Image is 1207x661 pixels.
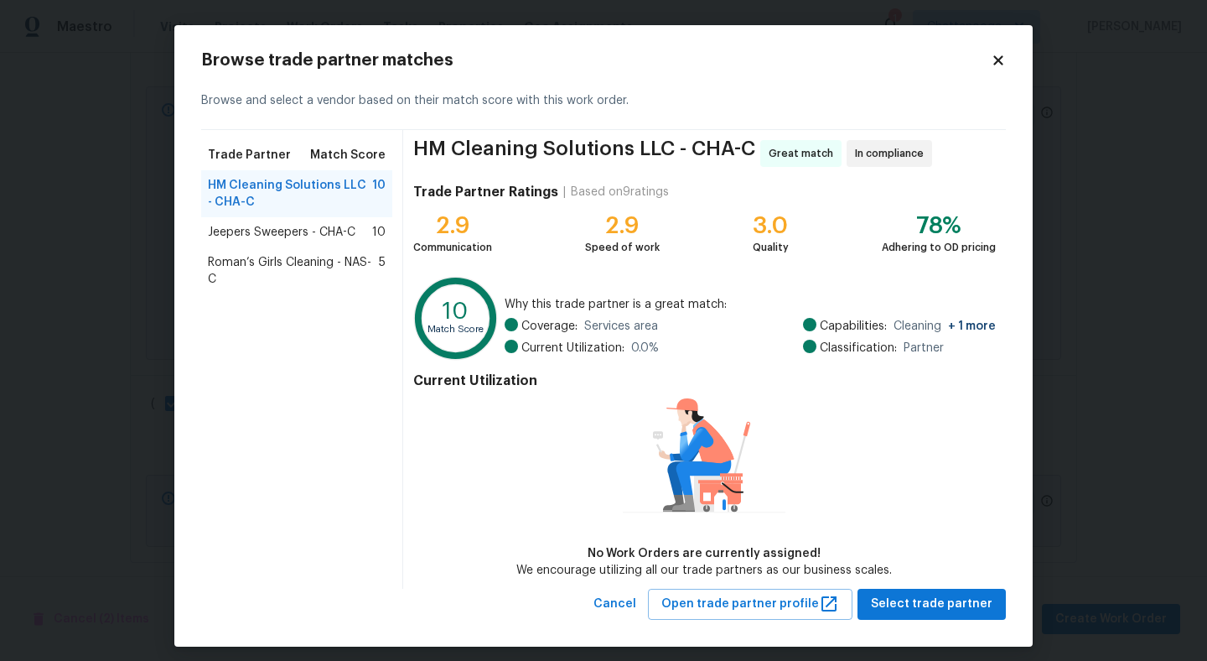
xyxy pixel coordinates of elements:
div: | [558,184,571,200]
span: Coverage: [521,318,578,335]
div: Communication [413,239,492,256]
span: Cleaning [894,318,996,335]
span: Cancel [593,594,636,615]
div: 2.9 [585,217,660,234]
span: Great match [769,145,840,162]
div: 3.0 [753,217,789,234]
h4: Trade Partner Ratings [413,184,558,200]
text: Match Score [427,325,484,334]
button: Select trade partner [857,589,1006,620]
span: Why this trade partner is a great match: [505,296,996,313]
span: + 1 more [948,320,996,332]
span: 5 [379,254,386,288]
div: Browse and select a vendor based on their match score with this work order. [201,72,1006,130]
div: We encourage utilizing all our trade partners as our business scales. [516,562,892,579]
div: Quality [753,239,789,256]
div: Adhering to OD pricing [882,239,996,256]
button: Cancel [587,589,643,620]
h4: Current Utilization [413,372,996,389]
span: Trade Partner [208,147,291,164]
span: Capabilities: [820,318,887,335]
span: 10 [372,177,386,211]
span: Match Score [310,147,386,164]
div: Speed of work [585,239,660,256]
div: 2.9 [413,217,492,234]
span: Current Utilization: [521,340,624,357]
button: Open trade partner profile [648,589,852,620]
h2: Browse trade partner matches [201,52,991,69]
span: Jeepers Sweepers - CHA-C [208,224,355,241]
span: HM Cleaning Solutions LLC - CHA-C [208,177,372,211]
div: 78% [882,217,996,234]
span: Select trade partner [871,594,992,615]
span: Classification: [820,340,897,357]
span: 0.0 % [631,340,659,357]
div: No Work Orders are currently assigned! [516,545,892,562]
span: Services area [584,318,658,335]
span: Open trade partner profile [661,594,839,615]
span: HM Cleaning Solutions LLC - CHA-C [413,140,755,167]
span: 10 [372,224,386,241]
div: Based on 9 ratings [571,184,669,200]
span: Partner [904,340,944,357]
span: In compliance [855,145,930,162]
text: 10 [443,299,469,323]
span: Roman’s Girls Cleaning - NAS-C [208,254,379,288]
